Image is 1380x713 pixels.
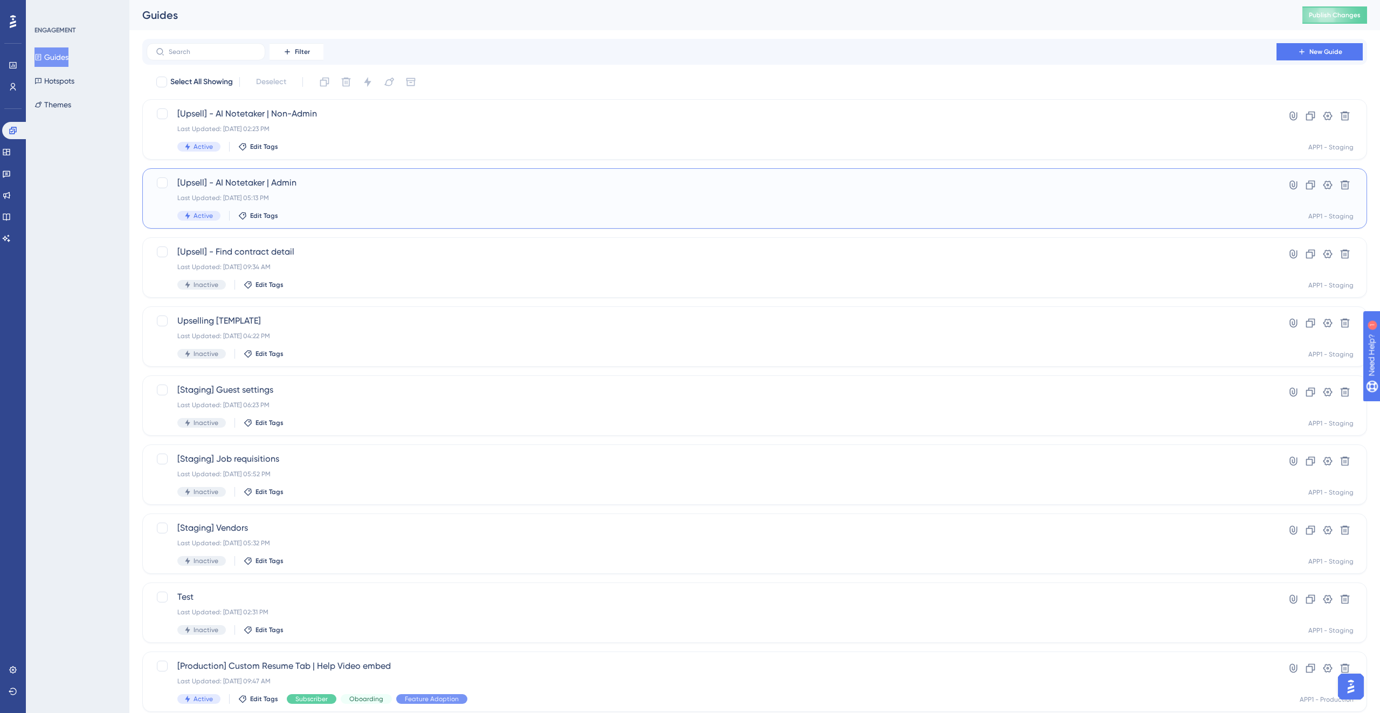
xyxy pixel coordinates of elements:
[1335,670,1367,703] iframe: UserGuiding AI Assistant Launcher
[256,76,286,88] span: Deselect
[177,591,1246,604] span: Test
[194,488,218,496] span: Inactive
[238,211,278,220] button: Edit Tags
[1300,695,1354,704] div: APP1 - Production
[1308,212,1354,221] div: APP1 - Staging
[246,72,296,92] button: Deselect
[177,332,1246,340] div: Last Updated: [DATE] 04:22 PM
[1308,143,1354,152] div: APP1 - Staging
[256,557,284,565] span: Edit Tags
[25,3,67,16] span: Need Help?
[250,695,278,703] span: Edit Tags
[1309,11,1361,19] span: Publish Changes
[244,280,284,289] button: Edit Tags
[194,626,218,634] span: Inactive
[34,26,75,35] div: ENGAGEMENT
[244,626,284,634] button: Edit Tags
[169,48,256,56] input: Search
[194,211,213,220] span: Active
[177,314,1246,327] span: Upselling [TEMPLATE]
[177,401,1246,409] div: Last Updated: [DATE] 06:23 PM
[1308,488,1354,497] div: APP1 - Staging
[1309,47,1342,56] span: New Guide
[244,419,284,427] button: Edit Tags
[256,280,284,289] span: Edit Tags
[1302,6,1367,24] button: Publish Changes
[177,660,1246,673] span: [Production] Custom Resume Tab | Help Video embed
[295,47,310,56] span: Filter
[194,142,213,151] span: Active
[194,557,218,565] span: Inactive
[194,419,218,427] span: Inactive
[405,695,459,703] span: Feature Adoption
[256,488,284,496] span: Edit Tags
[177,470,1246,478] div: Last Updated: [DATE] 05:52 PM
[238,142,278,151] button: Edit Tags
[295,695,328,703] span: Subscriber
[177,125,1246,133] div: Last Updated: [DATE] 02:23 PM
[1308,419,1354,428] div: APP1 - Staging
[256,626,284,634] span: Edit Tags
[170,76,233,88] span: Select All Showing
[244,557,284,565] button: Edit Tags
[244,488,284,496] button: Edit Tags
[177,453,1246,465] span: [Staging] Job requisitions
[177,608,1246,616] div: Last Updated: [DATE] 02:31 PM
[1308,557,1354,566] div: APP1 - Staging
[194,349,218,358] span: Inactive
[177,107,1246,120] span: [Upsell] - AI Notetaker | Non-Admin
[1276,43,1363,60] button: New Guide
[177,263,1246,271] div: Last Updated: [DATE] 09:34 AM
[34,71,74,91] button: Hotspots
[1308,626,1354,635] div: APP1 - Staging
[256,349,284,358] span: Edit Tags
[177,677,1246,685] div: Last Updated: [DATE] 09:47 AM
[194,280,218,289] span: Inactive
[256,419,284,427] span: Edit Tags
[34,47,68,67] button: Guides
[177,245,1246,258] span: [Upsell] - Find contract detail
[177,539,1246,547] div: Last Updated: [DATE] 05:32 PM
[194,695,213,703] span: Active
[244,349,284,358] button: Edit Tags
[142,8,1275,23] div: Guides
[270,43,323,60] button: Filter
[177,194,1246,202] div: Last Updated: [DATE] 05:13 PM
[238,695,278,703] button: Edit Tags
[177,383,1246,396] span: [Staging] Guest settings
[349,695,383,703] span: Oboarding
[75,5,78,14] div: 1
[1308,281,1354,290] div: APP1 - Staging
[250,211,278,220] span: Edit Tags
[177,522,1246,534] span: [Staging] Vendors
[177,176,1246,189] span: [Upsell] - AI Notetaker | Admin
[250,142,278,151] span: Edit Tags
[34,95,71,114] button: Themes
[1308,350,1354,359] div: APP1 - Staging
